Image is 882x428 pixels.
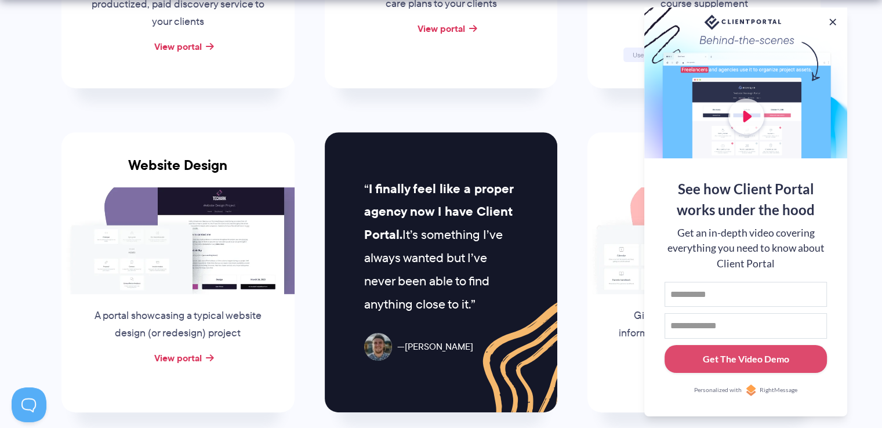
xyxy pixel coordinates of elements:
[665,385,827,396] a: Personalized withRightMessage
[665,345,827,373] button: Get The Video Demo
[90,307,266,342] p: A portal showcasing a typical website design (or redesign) project
[417,21,464,35] a: View portal
[61,157,295,187] h3: Website Design
[694,386,742,395] span: Personalized with
[632,50,665,60] span: Username
[665,179,827,220] div: See how Client Portal works under the hood
[154,39,202,53] a: View portal
[703,352,789,366] div: Get The Video Demo
[616,307,792,360] p: Give parents a place to find key information about your school for their enrolled children
[397,339,473,356] span: [PERSON_NAME]
[154,351,202,365] a: View portal
[587,157,821,187] h3: School and Parent
[364,177,518,316] p: It’s something I’ve always wanted but I’ve never been able to find anything close to it.
[745,385,757,396] img: Personalized with RightMessage
[12,387,46,422] iframe: Toggle Customer Support
[364,179,513,245] strong: I finally feel like a proper agency now I have Client Portal.
[665,226,827,271] div: Get an in-depth video covering everything you need to know about Client Portal
[760,386,797,395] span: RightMessage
